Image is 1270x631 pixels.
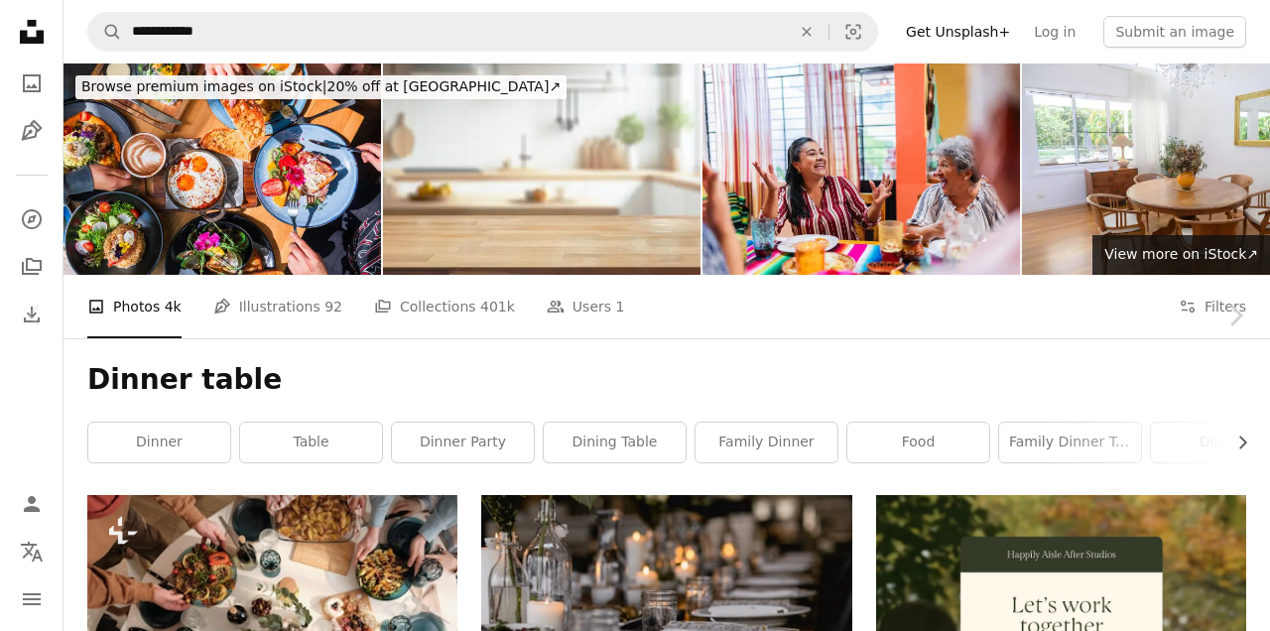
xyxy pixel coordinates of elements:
[374,275,515,338] a: Collections 401k
[894,16,1022,48] a: Get Unsplash+
[383,63,700,275] img: Empty table front kitchen blurred background.
[847,423,989,462] a: food
[87,362,1246,398] h1: Dinner table
[547,275,625,338] a: Users 1
[999,423,1141,462] a: family dinner table
[81,78,561,94] span: 20% off at [GEOGRAPHIC_DATA] ↗
[324,296,342,317] span: 92
[87,12,878,52] form: Find visuals sitewide
[12,484,52,524] a: Log in / Sign up
[616,296,625,317] span: 1
[544,423,686,462] a: dining table
[81,78,326,94] span: Browse premium images on iStock |
[12,63,52,103] a: Photos
[829,13,877,51] button: Visual search
[213,275,342,338] a: Illustrations 92
[240,423,382,462] a: table
[12,199,52,239] a: Explore
[702,63,1020,275] img: Family talking and eating at home
[63,63,578,111] a: Browse premium images on iStock|20% off at [GEOGRAPHIC_DATA]↗
[87,609,457,627] a: a group of people sitting around a table with plates of food
[1179,275,1246,338] button: Filters
[1224,423,1246,462] button: scroll list to the right
[1022,16,1087,48] a: Log in
[392,423,534,462] a: dinner party
[63,63,381,275] img: Enjoying a brunch together.
[12,532,52,571] button: Language
[12,111,52,151] a: Illustrations
[785,13,828,51] button: Clear
[696,423,837,462] a: family dinner
[12,579,52,619] button: Menu
[1103,16,1246,48] button: Submit an image
[88,13,122,51] button: Search Unsplash
[1104,246,1258,262] span: View more on iStock ↗
[480,296,515,317] span: 401k
[1092,235,1270,275] a: View more on iStock↗
[88,423,230,462] a: dinner
[1201,220,1270,411] a: Next
[481,609,851,627] a: white ceramic plates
